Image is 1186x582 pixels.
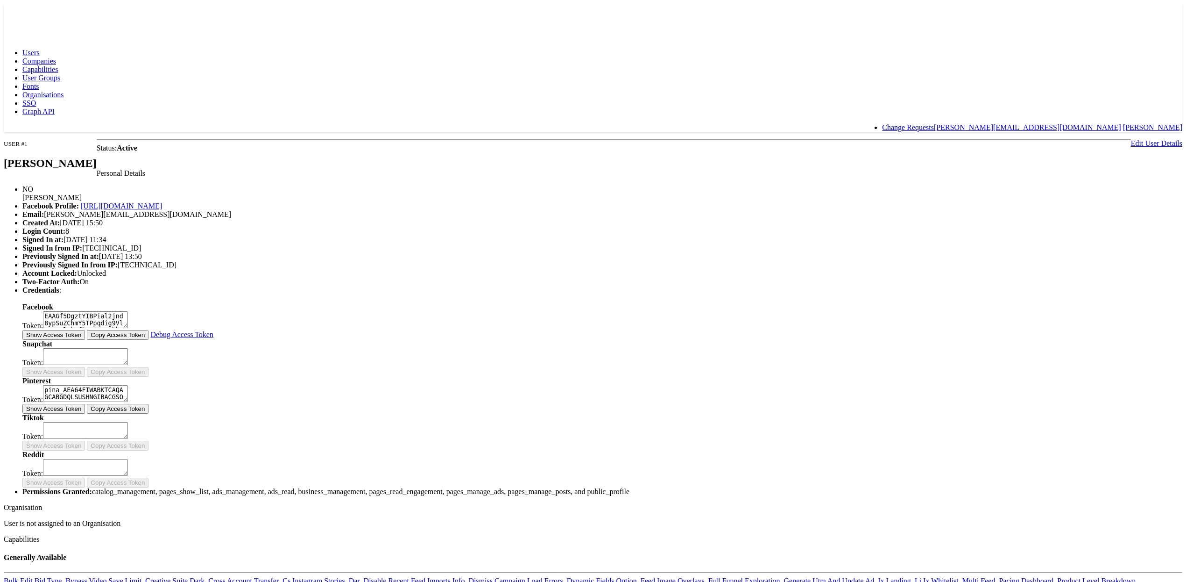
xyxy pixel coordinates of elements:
[22,330,85,340] button: Show Access Token
[22,340,52,348] b: Snapchat
[22,252,1182,261] li: [DATE] 13:50
[22,286,1182,488] li: :
[22,244,1182,252] li: [TECHNICAL_ID]
[22,367,85,377] button: Show Access Token
[4,144,1182,152] div: Status:
[22,269,1182,278] li: Unlocked
[22,261,1182,269] li: [TECHNICAL_ID]
[22,244,82,252] b: Signed In from IP:
[1131,139,1182,147] a: Edit User Details
[22,459,1182,478] div: Token:
[22,227,65,235] b: Login Count:
[4,519,1182,528] p: User is not assigned to an Organisation
[22,311,1182,330] div: Token:
[22,82,39,90] a: Fonts
[22,185,1182,194] div: NO
[4,140,28,147] small: USER #1
[4,503,1182,512] div: Organisation
[87,330,148,340] button: Copy Access Token
[22,219,1182,227] li: [DATE] 15:50
[22,488,1182,496] li: catalog_management, pages_show_list, ads_management, ads_read, business_management, pages_read_en...
[22,348,1182,367] div: Token:
[22,227,1182,236] li: 8
[22,210,1182,219] li: [PERSON_NAME][EMAIL_ADDRESS][DOMAIN_NAME]
[1123,123,1182,131] a: [PERSON_NAME]
[4,553,1182,562] h4: Generally Available
[22,202,79,210] b: Facebook Profile:
[43,311,128,328] textarea: EAAGf5DgztYIBPial2jnd8ypSuZChmY5TPpqdig9VlTrZCKltk2fksDLrzruhhUM3QaVLLWhGXS8rmZCieDM4IASd2Cmt7nkx...
[22,57,56,65] a: Companies
[22,441,85,451] button: Show Access Token
[22,451,44,459] b: Reddit
[22,252,99,260] b: Previously Signed In at:
[22,478,85,488] button: Show Access Token
[22,269,77,277] b: Account Locked:
[4,169,1182,178] div: Personal Details
[22,261,118,269] b: Previously Signed In from IP:
[22,286,59,294] b: Credentials
[150,331,213,338] a: Debug Access Token
[22,236,1182,244] li: [DATE] 11:34
[22,49,39,57] a: Users
[22,210,44,218] b: Email:
[22,108,55,115] a: Graph API
[4,535,1182,544] div: Capabilities
[87,404,148,414] button: Copy Access Token
[87,478,148,488] button: Copy Access Token
[22,385,1182,404] div: Token:
[22,414,44,422] b: Tiktok
[87,367,148,377] button: Copy Access Token
[22,278,1182,286] li: On
[117,144,137,152] b: Active
[43,385,128,402] textarea: pina_AEA64FIWABKTCAQAGCABGDQLSUSHNGIBACGSOTZSTW4UZ45ZFCA2H5D67OZZOGN6JDEF5SKWG4MB74PNKZHABD54JWLW...
[882,123,934,131] a: Change Requests
[22,65,58,73] a: Capabilities
[22,219,60,227] b: Created At:
[22,404,85,414] button: Show Access Token
[22,422,1182,441] div: Token:
[81,202,162,210] a: [URL][DOMAIN_NAME]
[4,157,97,170] h2: [PERSON_NAME]
[934,123,1121,131] a: [PERSON_NAME][EMAIL_ADDRESS][DOMAIN_NAME]
[22,74,60,82] a: User Groups
[22,185,1182,202] li: [PERSON_NAME]
[22,236,64,244] b: Signed In at:
[22,303,53,311] b: Facebook
[87,441,148,451] button: Copy Access Token
[22,377,51,385] b: Pinterest
[22,91,64,99] a: Organisations
[22,99,36,107] a: SSO
[22,488,92,496] b: Permissions Granted:
[22,278,80,286] b: Two-Factor Auth:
